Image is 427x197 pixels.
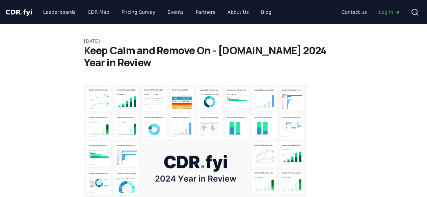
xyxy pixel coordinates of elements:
a: Leaderboards [38,6,81,18]
h1: Keep Calm and Remove On - [DOMAIN_NAME] 2024 Year in Review [84,44,343,69]
a: Partners [190,6,221,18]
a: Events [162,6,189,18]
a: CDR Map [82,6,115,18]
a: Contact us [336,6,372,18]
nav: Main [38,6,277,18]
span: Log in [379,9,400,15]
p: [DATE] [84,38,343,44]
a: Pricing Survey [116,6,161,18]
span: . [21,8,23,16]
nav: Main [336,6,405,18]
span: CDR fyi [5,8,32,16]
a: CDR.fyi [5,7,32,17]
a: About Us [222,6,254,18]
a: Blog [256,6,277,18]
a: Log in [374,6,405,18]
